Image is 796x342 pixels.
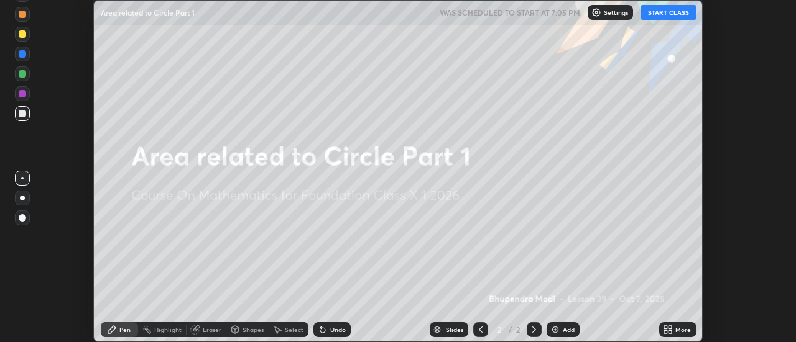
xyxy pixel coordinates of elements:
div: 2 [493,326,506,333]
div: Eraser [203,326,221,333]
p: Area related to Circle Part 1 [101,7,195,17]
div: More [675,326,691,333]
img: add-slide-button [550,325,560,335]
div: Shapes [243,326,264,333]
img: class-settings-icons [591,7,601,17]
div: Undo [330,326,346,333]
h5: WAS SCHEDULED TO START AT 7:05 PM [440,7,580,18]
p: Settings [604,9,628,16]
div: Select [285,326,303,333]
div: Highlight [154,326,182,333]
div: Slides [446,326,463,333]
div: Pen [119,326,131,333]
div: 2 [514,324,522,335]
div: / [508,326,512,333]
div: Add [563,326,575,333]
button: START CLASS [641,5,696,20]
